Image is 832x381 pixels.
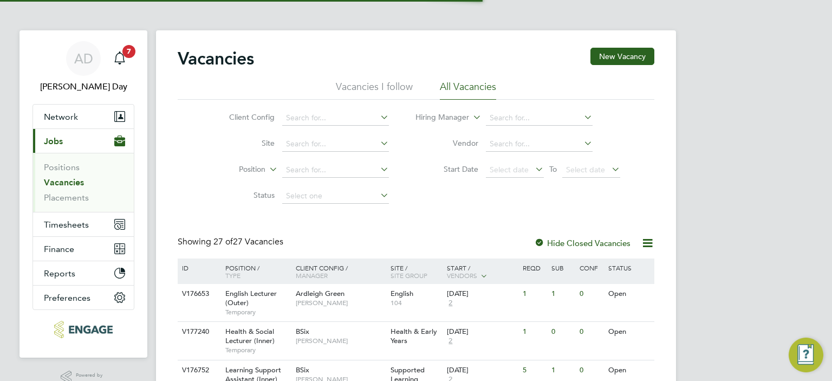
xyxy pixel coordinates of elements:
[296,337,385,345] span: [PERSON_NAME]
[440,80,496,100] li: All Vacancies
[32,321,134,338] a: Go to home page
[33,212,134,236] button: Timesheets
[44,219,89,230] span: Timesheets
[520,284,548,304] div: 1
[32,41,134,93] a: AD[PERSON_NAME] Day
[486,111,593,126] input: Search for...
[789,338,823,372] button: Engage Resource Center
[33,261,134,285] button: Reports
[76,371,106,380] span: Powered by
[590,48,654,65] button: New Vacancy
[33,129,134,153] button: Jobs
[577,360,605,380] div: 0
[217,259,293,285] div: Position /
[296,365,309,374] span: BSix
[282,189,389,204] input: Select one
[549,322,577,342] div: 0
[391,289,413,298] span: English
[534,238,630,248] label: Hide Closed Vacancies
[520,360,548,380] div: 5
[212,138,275,148] label: Site
[444,259,520,286] div: Start /
[296,289,344,298] span: Ardleigh Green
[566,165,605,175] span: Select date
[44,293,90,303] span: Preferences
[391,299,442,307] span: 104
[391,327,437,345] span: Health & Early Years
[74,51,93,66] span: AD
[296,299,385,307] span: [PERSON_NAME]
[447,289,517,299] div: [DATE]
[447,327,517,337] div: [DATE]
[225,327,275,345] span: Health & Social Lecturer (Inner)
[416,164,478,174] label: Start Date
[179,322,217,342] div: V177240
[577,284,605,304] div: 0
[486,137,593,152] input: Search for...
[520,322,548,342] div: 1
[213,236,233,247] span: 27 of
[549,259,577,277] div: Sub
[225,289,277,307] span: English Lecturer (Outer)
[203,164,265,175] label: Position
[447,337,454,346] span: 2
[33,237,134,261] button: Finance
[213,236,283,247] span: 27 Vacancies
[33,153,134,212] div: Jobs
[179,259,217,277] div: ID
[447,271,477,280] span: Vendors
[416,138,478,148] label: Vendor
[577,322,605,342] div: 0
[606,259,653,277] div: Status
[109,41,131,76] a: 7
[225,271,240,280] span: Type
[296,327,309,336] span: BSix
[407,112,469,123] label: Hiring Manager
[179,360,217,380] div: V176752
[606,284,653,304] div: Open
[447,299,454,308] span: 2
[549,360,577,380] div: 1
[44,112,78,122] span: Network
[391,271,427,280] span: Site Group
[296,271,328,280] span: Manager
[179,284,217,304] div: V176653
[225,346,290,354] span: Temporary
[549,284,577,304] div: 1
[282,137,389,152] input: Search for...
[336,80,413,100] li: Vacancies I follow
[490,165,529,175] span: Select date
[44,177,84,188] a: Vacancies
[447,366,517,375] div: [DATE]
[178,236,285,248] div: Showing
[33,286,134,309] button: Preferences
[33,105,134,128] button: Network
[577,259,605,277] div: Conf
[293,259,388,285] div: Client Config /
[212,190,275,200] label: Status
[44,162,80,172] a: Positions
[546,162,560,176] span: To
[122,45,135,58] span: 7
[178,48,254,69] h2: Vacancies
[44,136,63,146] span: Jobs
[44,268,75,279] span: Reports
[44,244,74,254] span: Finance
[19,30,147,358] nav: Main navigation
[282,111,389,126] input: Search for...
[54,321,112,338] img: morganhunt-logo-retina.png
[32,80,134,93] span: Amie Day
[282,163,389,178] input: Search for...
[212,112,275,122] label: Client Config
[606,322,653,342] div: Open
[44,192,89,203] a: Placements
[606,360,653,380] div: Open
[225,308,290,317] span: Temporary
[388,259,445,285] div: Site /
[520,259,548,277] div: Reqd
